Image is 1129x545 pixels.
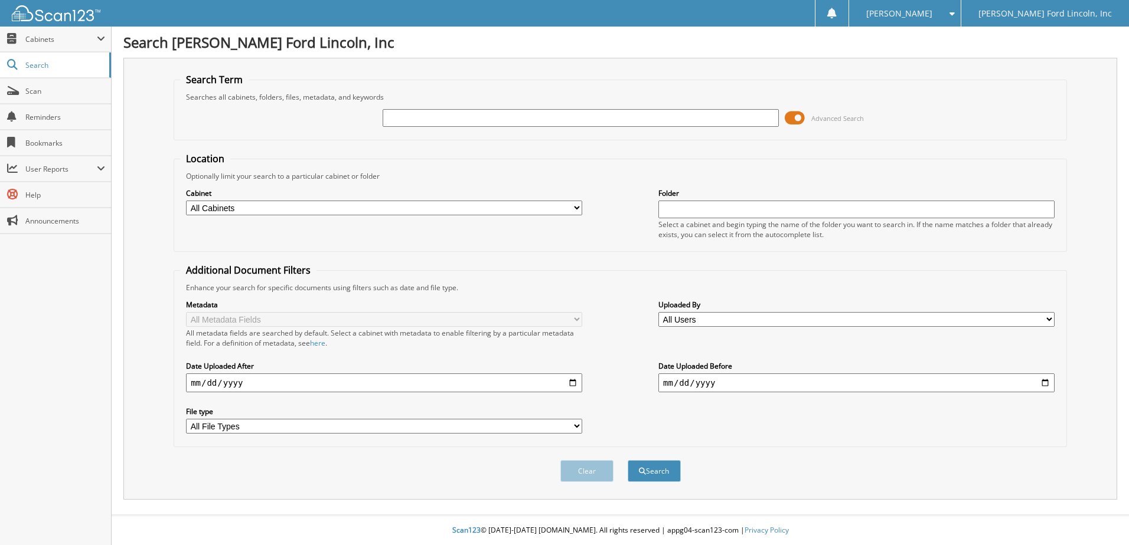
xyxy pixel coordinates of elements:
[123,32,1117,52] h1: Search [PERSON_NAME] Ford Lincoln, Inc
[310,338,325,348] a: here
[180,152,230,165] legend: Location
[186,328,582,348] div: All metadata fields are searched by default. Select a cabinet with metadata to enable filtering b...
[186,361,582,371] label: Date Uploaded After
[658,361,1055,371] label: Date Uploaded Before
[186,300,582,310] label: Metadata
[1070,488,1129,545] iframe: Chat Widget
[658,188,1055,198] label: Folder
[186,373,582,392] input: start
[25,112,105,122] span: Reminders
[745,525,789,535] a: Privacy Policy
[658,300,1055,310] label: Uploaded By
[25,190,105,200] span: Help
[658,219,1055,239] div: Select a cabinet and begin typing the name of the folder you want to search in. If the name match...
[978,10,1112,17] span: [PERSON_NAME] Ford Lincoln, Inc
[811,114,864,123] span: Advanced Search
[112,516,1129,545] div: © [DATE]-[DATE] [DOMAIN_NAME]. All rights reserved | appg04-scan123-com |
[25,138,105,148] span: Bookmarks
[186,406,582,416] label: File type
[25,60,103,70] span: Search
[12,5,100,21] img: scan123-logo-white.svg
[25,86,105,96] span: Scan
[180,92,1061,102] div: Searches all cabinets, folders, files, metadata, and keywords
[25,164,97,174] span: User Reports
[180,171,1061,181] div: Optionally limit your search to a particular cabinet or folder
[180,283,1061,293] div: Enhance your search for specific documents using filters such as date and file type.
[560,460,614,482] button: Clear
[628,460,681,482] button: Search
[180,73,249,86] legend: Search Term
[866,10,932,17] span: [PERSON_NAME]
[452,525,481,535] span: Scan123
[186,188,582,198] label: Cabinet
[25,216,105,226] span: Announcements
[658,373,1055,392] input: end
[25,34,97,44] span: Cabinets
[180,264,316,277] legend: Additional Document Filters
